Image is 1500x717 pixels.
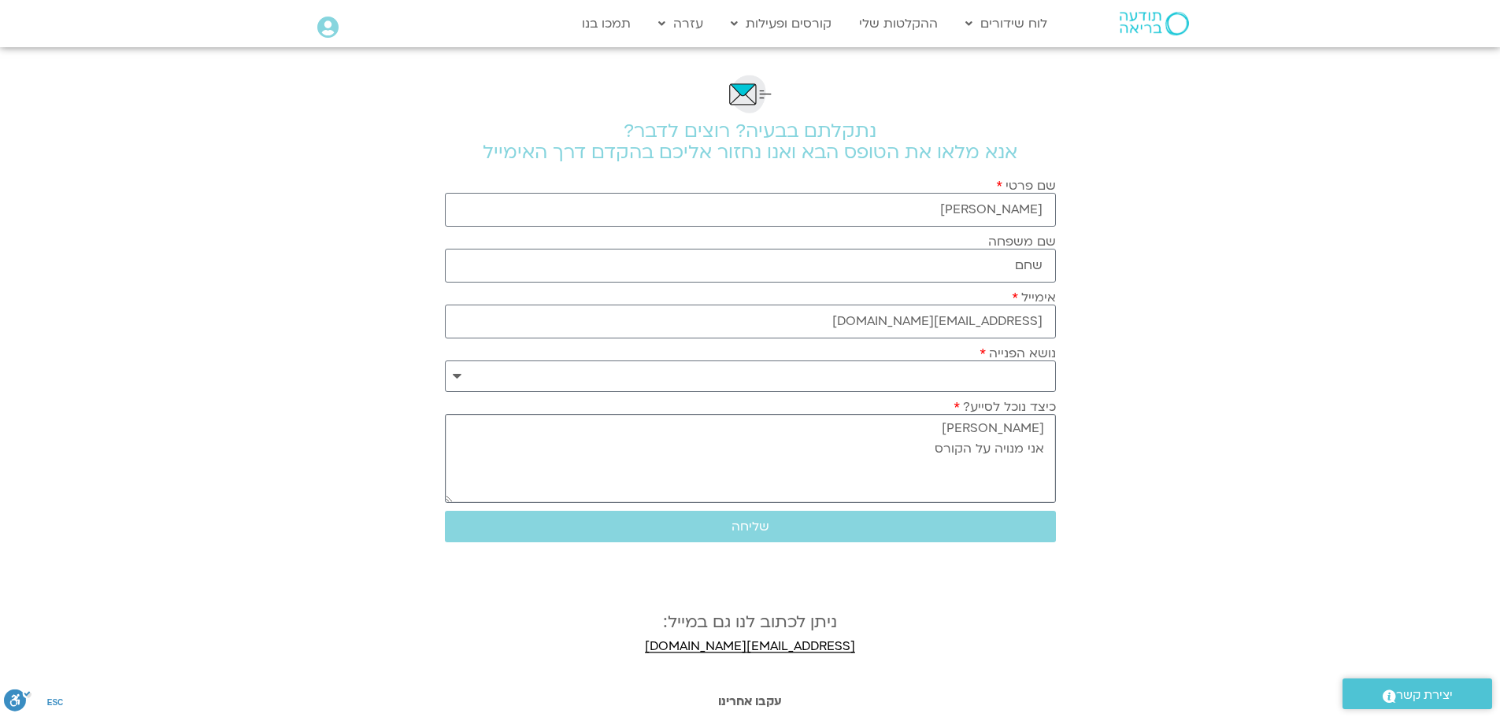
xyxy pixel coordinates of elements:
h3: עקבו אחרינו [453,693,1048,709]
a: ההקלטות שלי [851,9,946,39]
input: שם משפחה [445,249,1056,283]
h2: נתקלתם בבעיה? רוצים לדבר? אנא מלאו את הטופס הבא ואנו נחזור אליכם בהקדם דרך האימייל [445,120,1056,163]
a: עזרה [650,9,711,39]
label: כיצד נוכל לסייע? [954,400,1056,414]
label: שם משפחה [988,235,1056,249]
a: [EMAIL_ADDRESS][DOMAIN_NAME] [645,638,855,655]
input: אימייל [445,305,1056,338]
a: לוח שידורים [957,9,1055,39]
h4: ניתן לכתוב לנו גם במייל: [445,612,1056,657]
span: שליחה [731,519,769,534]
img: תודעה בריאה [1120,12,1189,35]
input: שם פרטי [445,193,1056,227]
button: שליחה [445,511,1056,542]
a: יצירת קשר [1343,678,1492,709]
a: קורסים ופעילות [723,9,839,39]
a: תמכו בנו [574,9,639,39]
form: טופס חדש [445,179,1056,550]
label: אימייל [1012,290,1056,305]
span: יצירת קשר [1396,685,1453,706]
label: נושא הפנייה [980,346,1056,360]
label: שם פרטי [996,179,1056,193]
